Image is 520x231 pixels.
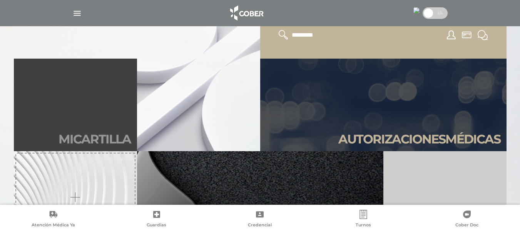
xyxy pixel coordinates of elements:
[105,210,209,229] a: Guardias
[248,222,272,229] span: Credencial
[455,222,478,229] span: Cober Doc
[312,210,415,229] a: Turnos
[72,8,82,18] img: Cober_menu-lines-white.svg
[208,210,312,229] a: Credencial
[59,132,131,147] h2: Mi car tilla
[415,210,518,229] a: Cober Doc
[226,4,266,22] img: logo_cober_home-white.png
[413,7,420,13] img: 24613
[2,210,105,229] a: Atención Médica Ya
[147,222,166,229] span: Guardias
[32,222,75,229] span: Atención Médica Ya
[338,132,500,147] h2: Autori zaciones médicas
[356,222,371,229] span: Turnos
[260,59,507,151] a: Autorizacionesmédicas
[14,59,137,151] a: Micartilla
